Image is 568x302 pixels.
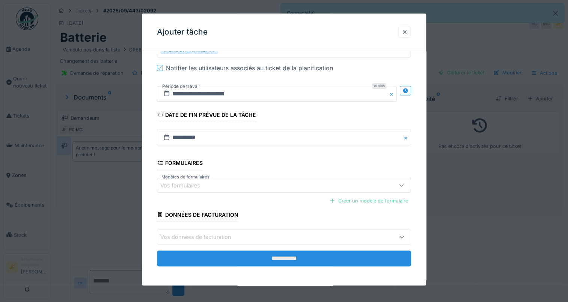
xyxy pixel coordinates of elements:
[166,63,333,72] div: Notifier les utilisateurs associés au ticket de la planification
[160,181,211,190] div: Vos formulaires
[389,86,397,102] button: Close
[157,209,238,222] div: Données de facturation
[160,174,211,181] label: Modèles de formulaires
[372,83,386,89] div: Requis
[326,196,411,206] div: Créer un modèle de formulaire
[157,109,256,122] div: Date de fin prévue de la tâche
[157,27,208,37] h3: Ajouter tâche
[161,82,200,91] label: Période de travail
[403,130,411,146] button: Close
[160,233,242,241] div: Vos données de facturation
[157,158,203,171] div: Formulaires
